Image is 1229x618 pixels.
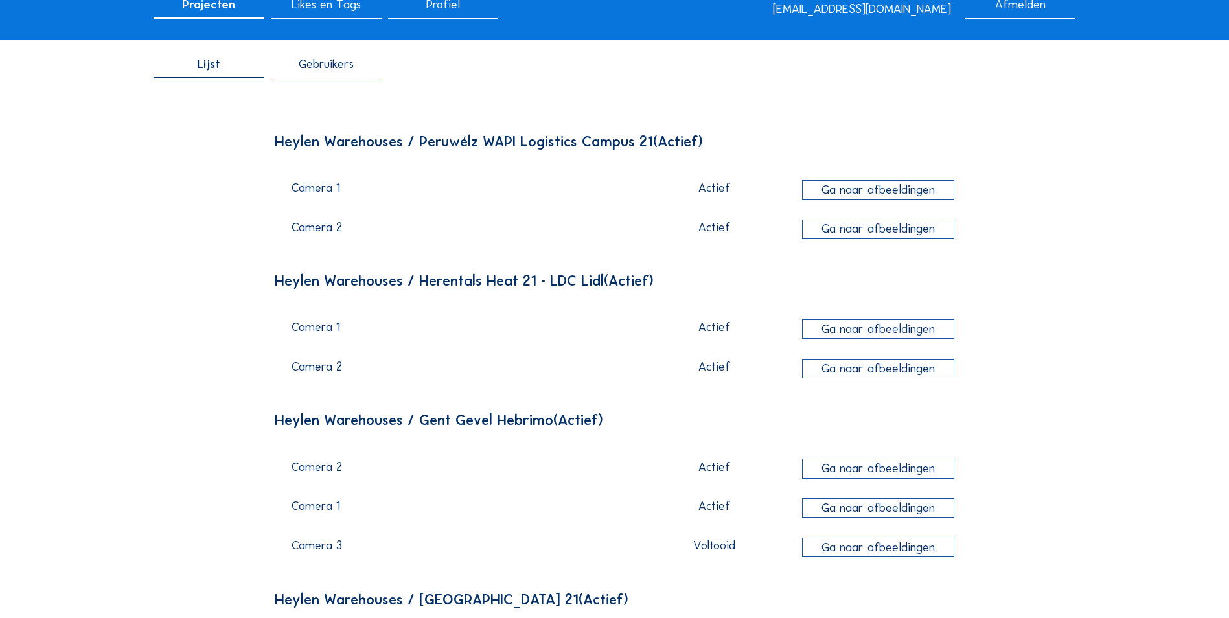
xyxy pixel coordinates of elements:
[653,133,703,150] span: (Actief)
[802,459,954,478] div: Ga naar afbeeldingen
[634,540,794,552] div: Voltooid
[292,461,627,481] div: Camera 2
[773,3,951,16] div: [EMAIL_ADDRESS][DOMAIN_NAME]
[299,58,354,71] span: Gebruikers
[604,272,654,290] span: (Actief)
[634,361,794,373] div: Actief
[553,411,603,429] span: (Actief)
[634,182,794,194] div: Actief
[292,361,627,381] div: Camera 2
[197,58,220,71] span: Lijst
[292,540,627,560] div: Camera 3
[292,222,627,242] div: Camera 2
[275,593,954,607] div: Heylen Warehouses / [GEOGRAPHIC_DATA] 21
[634,500,794,512] div: Actief
[275,135,954,149] div: Heylen Warehouses / Peruwélz WAPI Logistics Campus 21
[802,319,954,339] div: Ga naar afbeeldingen
[634,461,794,474] div: Actief
[292,500,627,520] div: Camera 1
[579,591,628,608] span: (Actief)
[802,180,954,200] div: Ga naar afbeeldingen
[634,222,794,234] div: Actief
[275,274,954,288] div: Heylen Warehouses / Herentals Heat 21 - LDC Lidl
[634,321,794,334] div: Actief
[802,220,954,239] div: Ga naar afbeeldingen
[292,321,627,341] div: Camera 1
[802,538,954,557] div: Ga naar afbeeldingen
[802,359,954,378] div: Ga naar afbeeldingen
[802,498,954,518] div: Ga naar afbeeldingen
[292,182,627,202] div: Camera 1
[275,413,954,428] div: Heylen Warehouses / Gent Gevel Hebrimo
